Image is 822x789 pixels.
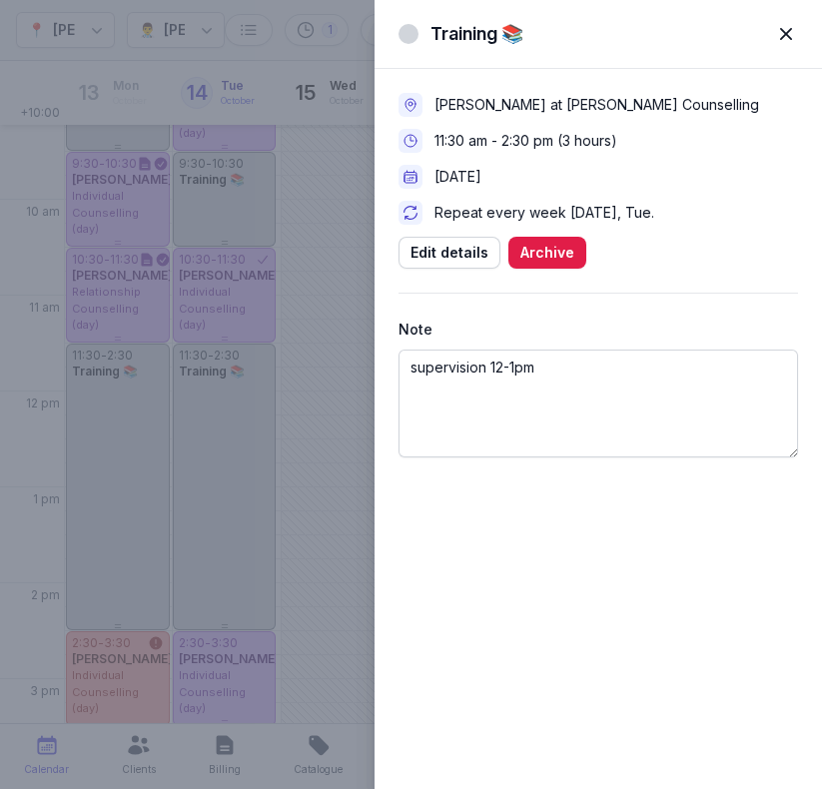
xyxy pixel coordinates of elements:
button: Archive [508,237,586,269]
div: Note [399,318,798,342]
span: Archive [520,241,574,265]
div: 11:30 am - 2:30 pm (3 hours) [434,131,617,151]
div: Repeat every week [DATE], Tue. [434,203,654,223]
span: Edit details [411,241,488,265]
button: Edit details [399,237,500,269]
div: [PERSON_NAME] at [PERSON_NAME] Counselling [434,95,759,115]
div: Training 📚 [430,22,523,46]
div: [DATE] [434,167,481,187]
